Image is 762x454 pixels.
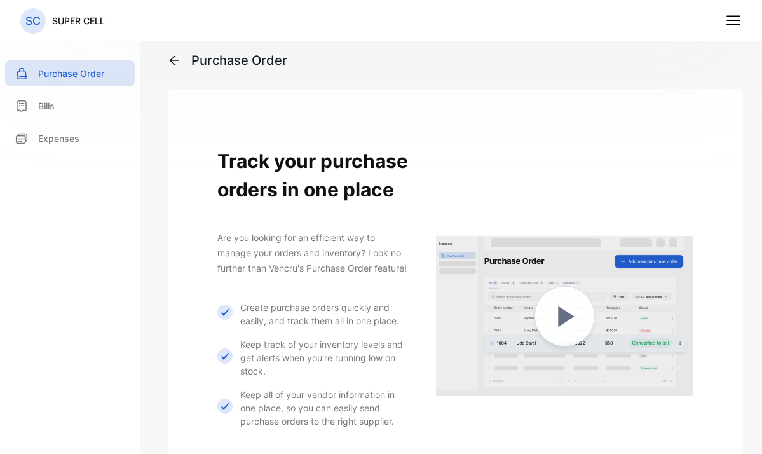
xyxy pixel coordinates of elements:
[5,60,135,86] a: Purchase Order
[52,14,105,27] p: SUPER CELL
[436,187,693,444] img: purchase order gating
[217,348,233,364] img: Icon
[38,67,104,80] p: Purchase Order
[38,99,55,113] p: Bills
[217,147,411,204] h1: Track your purchase orders in one place
[25,13,41,29] p: SC
[191,51,287,70] div: Purchase Order
[38,132,79,145] p: Expenses
[240,338,411,378] p: Keep track of your inventory levels and get alerts when you're running low on stock.
[217,305,233,320] img: Icon
[5,93,135,119] a: Bills
[436,187,693,448] a: purchase order gating
[217,232,407,273] span: Are you looking for an efficient way to manage your orders and inventory? Look no further than Ve...
[240,301,411,327] p: Create purchase orders quickly and easily, and track them all in one place.
[5,125,135,151] a: Expenses
[709,401,762,454] iframe: LiveChat chat widget
[240,388,411,428] p: Keep all of your vendor information in one place, so you can easily send purchase orders to the r...
[217,399,233,414] img: Icon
